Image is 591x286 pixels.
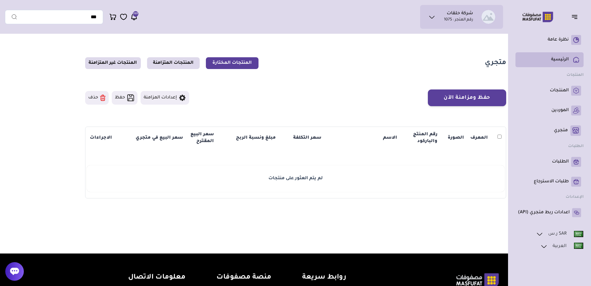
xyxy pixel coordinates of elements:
p: رقم المتجر : 1075 [444,17,473,23]
p: الطلبات [552,159,569,165]
p: اعدادات ربط متجري (API) [518,210,570,216]
h4: معلومات الاتصال [104,273,185,282]
a: الطلبات [518,157,581,167]
strong: الاجراءات [90,136,112,141]
span: 269 [133,11,138,17]
a: متجري [518,125,581,136]
img: Eng [574,231,583,237]
h1: شركة حلقات [447,11,473,17]
strong: الاسم [383,136,397,141]
strong: الطلبات [568,144,584,149]
h4: روابط سريعة [302,273,346,282]
a: المنتجات المختارة [206,57,259,69]
button: حفظ [112,91,137,105]
strong: سعر البيع في متجري [136,136,183,141]
a: طلبات الاسترجاع [518,177,581,187]
a: SAR ر.س [536,230,584,238]
h1: متجري [485,59,506,68]
strong: رقم المنتج والباركود [413,132,437,144]
p: الموردين [551,107,569,114]
strong: الصورة [448,136,464,141]
a: اعدادات ربط متجري (API) [518,208,581,218]
p: نظرة عامة [548,37,569,43]
p: متجري [554,128,568,134]
div: لم يتم العثور على منتجات [89,175,502,182]
strong: سعر التكلفة [293,136,321,141]
strong: المنتجات [567,73,584,77]
img: شركة حلقات [481,10,495,24]
button: حذف [85,91,109,105]
h4: منصة مصفوفات [216,273,271,282]
a: الموردين [518,106,581,115]
strong: المعرف [470,136,488,141]
a: المنتجات [518,86,581,96]
a: المنتجات غير المتزامنة [85,57,141,69]
a: المنتجات المتزامنة [147,57,200,69]
p: طلبات الاسترجاع [534,179,569,185]
button: إعدادات المزامنة [141,91,189,105]
button: حفظ ومزامنة الآن [428,89,506,106]
a: العربية [540,242,584,250]
img: Logo [518,11,558,23]
a: نظرة عامة [518,35,581,45]
p: الرئيسية [551,57,569,63]
strong: مبلغ ونسبة الربح [231,136,276,141]
p: المنتجات [550,88,569,94]
strong: الإعدادات [566,195,584,199]
a: الرئيسية [518,55,581,65]
a: 269 [130,13,138,21]
strong: سعر البيع المقترح [190,132,214,144]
